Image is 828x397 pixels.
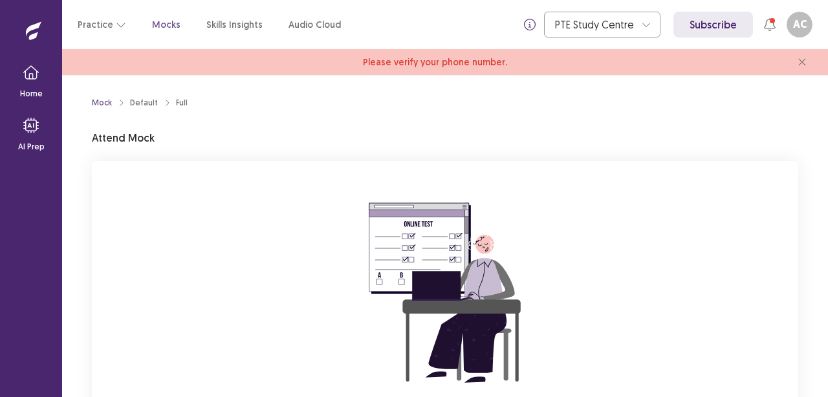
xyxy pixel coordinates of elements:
a: Mocks [152,18,180,32]
a: Audio Cloud [289,18,341,32]
div: PTE Study Centre [555,12,635,37]
div: Default [130,97,158,109]
button: info [518,13,541,36]
a: Subscribe [673,12,753,38]
div: Full [176,97,188,109]
a: Skills Insights [206,18,263,32]
p: AI Prep [18,141,45,153]
span: Please verify your phone number. [363,56,507,69]
a: Mock [92,97,112,109]
p: Attend Mock [92,130,155,145]
p: Home [20,88,43,100]
button: Practice [78,13,126,36]
button: close [792,52,812,72]
button: AC [787,12,812,38]
nav: breadcrumb [92,97,188,109]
